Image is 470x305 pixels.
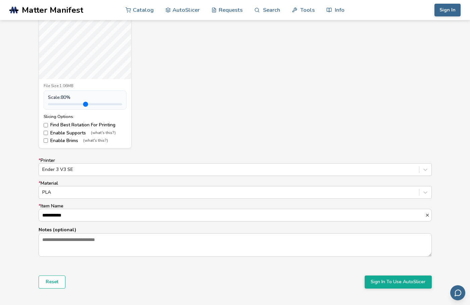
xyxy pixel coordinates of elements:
[39,181,432,199] label: Material
[44,122,126,128] label: Find Best Rotation For Printing
[434,4,461,16] button: Sign In
[44,130,126,136] label: Enable Supports
[39,158,432,176] label: Printer
[39,234,431,256] textarea: Notes (optional)
[48,95,70,100] span: Scale: 80 %
[44,131,48,135] input: Enable Supports(what's this?)
[44,123,48,127] input: Find Best Rotation For Printing
[39,209,425,221] input: *Item Name
[22,5,83,15] span: Matter Manifest
[44,138,126,143] label: Enable Brims
[44,138,48,143] input: Enable Brims(what's this?)
[83,138,108,143] span: (what's this?)
[39,226,432,233] p: Notes (optional)
[44,114,126,119] div: Slicing Options:
[425,213,431,218] button: *Item Name
[44,84,126,88] div: File Size: 1.06MB
[91,131,116,135] span: (what's this?)
[39,276,65,288] button: Reset
[365,276,432,288] button: Sign In To Use AutoSlicer
[39,203,432,222] label: Item Name
[450,285,465,300] button: Send feedback via email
